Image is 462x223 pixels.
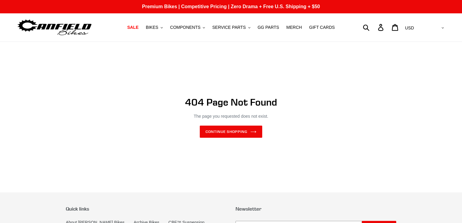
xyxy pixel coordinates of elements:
[283,23,305,32] a: MERCH
[143,23,166,32] button: BIKES
[366,21,382,34] input: Search
[236,206,396,212] p: Newsletter
[167,23,208,32] button: COMPONENTS
[170,25,200,30] span: COMPONENTS
[309,25,335,30] span: GIFT CARDS
[127,25,139,30] span: SALE
[306,23,338,32] a: GIFT CARDS
[146,25,158,30] span: BIKES
[258,25,279,30] span: GG PARTS
[124,23,142,32] a: SALE
[66,206,226,212] p: Quick links
[212,25,246,30] span: SERVICE PARTS
[200,126,262,138] a: Continue shopping
[82,113,380,120] p: The page you requested does not exist.
[286,25,302,30] span: MERCH
[255,23,282,32] a: GG PARTS
[209,23,253,32] button: SERVICE PARTS
[17,18,92,37] img: Canfield Bikes
[82,96,380,108] h1: 404 Page Not Found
